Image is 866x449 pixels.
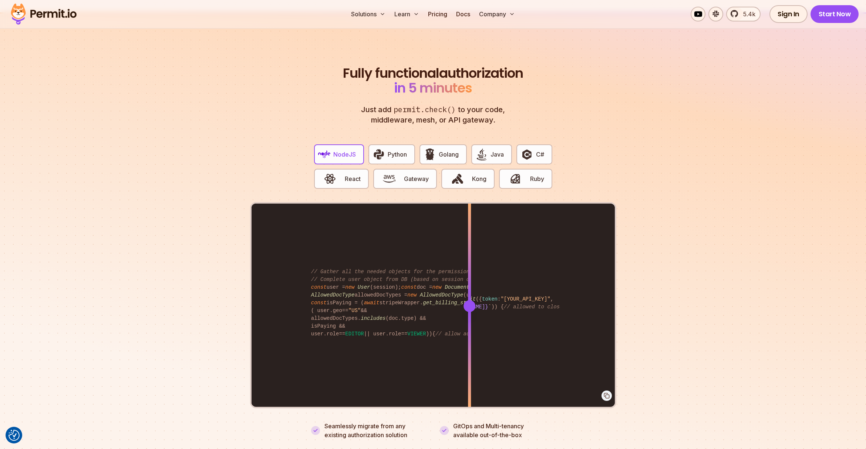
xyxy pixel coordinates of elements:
span: token [482,296,498,302]
span: VIEWER [407,331,426,337]
img: Revisit consent button [9,430,20,441]
img: Ruby [509,172,522,185]
button: Company [476,7,518,21]
img: Golang [424,148,436,161]
button: Solutions [348,7,388,21]
span: new [407,292,417,298]
img: Python [373,148,385,161]
span: await [364,300,380,306]
span: const [311,284,327,290]
span: AllowedDocType [420,292,464,298]
span: in 5 minutes [394,78,472,97]
span: AllowedDocType [311,292,355,298]
span: new [432,284,442,290]
img: Java [475,148,488,161]
span: Fully functional [343,66,439,81]
img: React [324,172,336,185]
button: Consent Preferences [9,430,20,441]
span: User [358,284,370,290]
span: // allowed to close issue [504,304,582,310]
span: 5.4k [739,10,755,19]
span: new [345,284,354,290]
img: NodeJS [318,148,331,161]
span: Java [491,150,504,159]
span: Ruby [530,174,544,183]
span: Document [445,284,469,290]
p: Just add to your code, middleware, mesh, or API gateway. [353,104,513,125]
span: "US" [348,308,361,314]
button: Learn [391,7,422,21]
img: Gateway [383,172,395,185]
span: permit.check() [391,104,458,115]
span: role [327,331,339,337]
span: type [401,315,414,321]
span: Gateway [404,174,429,183]
p: GitOps and Multi-tenancy available out-of-the-box [453,422,524,439]
span: EDITOR [345,331,364,337]
img: Permit logo [7,1,80,27]
a: Pricing [425,7,450,21]
span: // Complete user object from DB (based on session object, only 3 DB queries...) [311,277,557,282]
span: role [389,331,401,337]
span: const [401,284,417,290]
span: Golang [439,150,459,159]
a: Sign In [769,5,808,23]
span: NodeJS [333,150,356,159]
span: const [311,300,327,306]
span: includes [361,315,385,321]
span: geo [333,308,342,314]
span: Python [388,150,407,159]
span: Kong [472,174,486,183]
span: get_billing_status [423,300,479,306]
a: Start Now [811,5,859,23]
span: // allow access [435,331,482,337]
span: "[YOUR_API_KEY]" [501,296,550,302]
p: Seamlessly migrate from any existing authorization solution [324,422,427,439]
span: React [345,174,361,183]
code: user = (session); doc = ( , , session. ); allowedDocTypes = (user. ); isPaying = ( stripeWrapper.... [306,262,560,344]
a: 5.4k [726,7,761,21]
img: C# [520,148,533,161]
a: Docs [453,7,473,21]
span: C# [536,150,544,159]
span: // Gather all the needed objects for the permission check [311,269,488,275]
h2: authorization [341,66,525,96]
img: Kong [451,172,464,185]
